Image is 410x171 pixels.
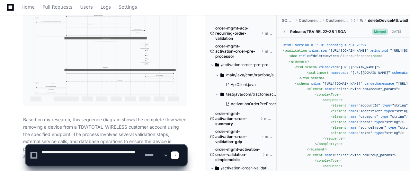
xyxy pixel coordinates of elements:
[358,109,382,113] span: "identifier"
[368,18,408,23] span: deleteDeviceMS.wadl
[282,18,293,23] span: SOA_Development
[374,120,382,124] span: type
[349,104,357,107] span: name
[295,65,380,69] span: < = >
[358,120,372,124] span: "brand"
[215,44,260,59] span: order-mgmt-activation-order-pre-processor
[331,131,404,135] span: < = = />
[388,126,396,130] span: type
[325,98,341,102] span: sequence
[349,120,357,124] span: name
[289,54,345,58] span: < = >
[325,87,333,91] span: name
[264,116,272,121] span: master
[265,49,272,54] span: master
[358,131,372,135] span: "token"
[307,87,400,91] span: < = >
[335,87,398,91] span: "deleteDeviceFromAccount_params"
[333,109,346,113] span: element
[358,126,386,130] span: "sourceSystem"
[311,54,343,58] span: "deleteDeviceMS"
[215,129,260,144] span: order-mgmt-activation-order-validation-gdp
[297,82,309,86] span: schema
[226,73,277,78] span: main/java/com/tracfone/activation/order/pre/processor/service
[80,5,93,9] span: Users
[319,65,336,69] span: xmlns:xsd
[349,131,357,135] span: name
[283,43,366,47] span: <?xml version = '1.0' encoding = 'UTF-8'?>
[349,126,357,130] span: name
[323,82,362,86] span: "[URL][DOMAIN_NAME]"
[299,18,321,23] span: CustomerManagementServices
[309,49,326,53] span: xmlns:soa
[370,54,382,58] span: </ >
[291,54,297,58] span: doc
[303,76,323,80] span: xsd:schema
[309,71,329,75] span: xsd:import
[326,18,349,23] span: CustomerMangementServicesOS
[374,54,380,58] span: doc
[394,109,410,113] span: "string"
[290,29,346,34] div: Release/TBV REL22-38 1 SOA
[215,70,277,80] button: main/java/com/tracfone/activation/order/pre/processor/service
[291,60,307,64] span: grammars
[311,82,321,86] span: xmlns
[331,71,348,75] span: namespace
[349,115,357,119] span: name
[380,115,388,119] span: type
[364,82,394,86] span: targetNamespace
[22,5,35,9] span: Home
[358,115,378,119] span: "category"
[372,29,388,35] span: Merged
[215,111,259,126] span: order-mgmt-activation-order-summary
[285,49,307,53] span: application
[351,71,390,75] span: "[URL][DOMAIN_NAME]"
[231,101,323,107] span: ActivationOrderPreProcessorServiceImplTest.java
[220,71,224,79] svg: Directory
[333,104,346,107] span: element
[360,18,363,23] span: WADLs
[223,99,278,108] button: ActivationOrderPreProcessorServiceImplTest.java
[374,131,382,135] span: type
[331,120,404,124] span: < = = />
[265,31,272,36] span: master
[358,104,380,107] span: "accountId"
[42,5,72,9] span: Pull Requests
[221,62,272,67] span: /activation-order-pre-processor/src
[333,126,346,130] span: element
[315,93,341,97] span: < >
[349,109,357,113] span: name
[382,104,390,107] span: type
[392,104,408,107] span: "string"
[384,131,400,135] span: "string"
[333,131,346,135] span: element
[309,87,323,91] span: element
[215,26,260,41] span: order-mgmt-acp-recurring-order-validation
[101,5,111,9] span: Logs
[297,65,317,69] span: xsd:schema
[210,60,272,70] button: /activation-order-pre-processor/src
[384,120,400,124] span: "string"
[231,82,256,87] span: ApiClient.java
[299,76,325,80] span: </ >
[333,120,346,124] span: element
[215,89,277,99] button: test/java/com/tracfone/activation/order/pre/processor/service
[299,54,309,58] span: title
[289,60,309,64] span: < >
[329,49,368,53] span: "[URL][DOMAIN_NAME]"
[339,65,378,69] span: "[URL][DOMAIN_NAME]"
[223,80,273,89] button: ApiClient.java
[119,5,137,9] span: Settings
[390,115,406,119] span: "string"
[323,98,343,102] span: < >
[370,49,388,53] span: xmlns:xsd
[215,61,219,69] svg: Directory
[333,115,346,119] span: element
[384,109,392,113] span: type
[317,93,339,97] span: complexType
[331,115,410,119] span: < = = />
[23,116,187,160] p: Based on my research, this sequence diagram shows the complete flow when removing a device from a...
[220,90,224,98] svg: Directory
[390,29,401,34] div: [DATE]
